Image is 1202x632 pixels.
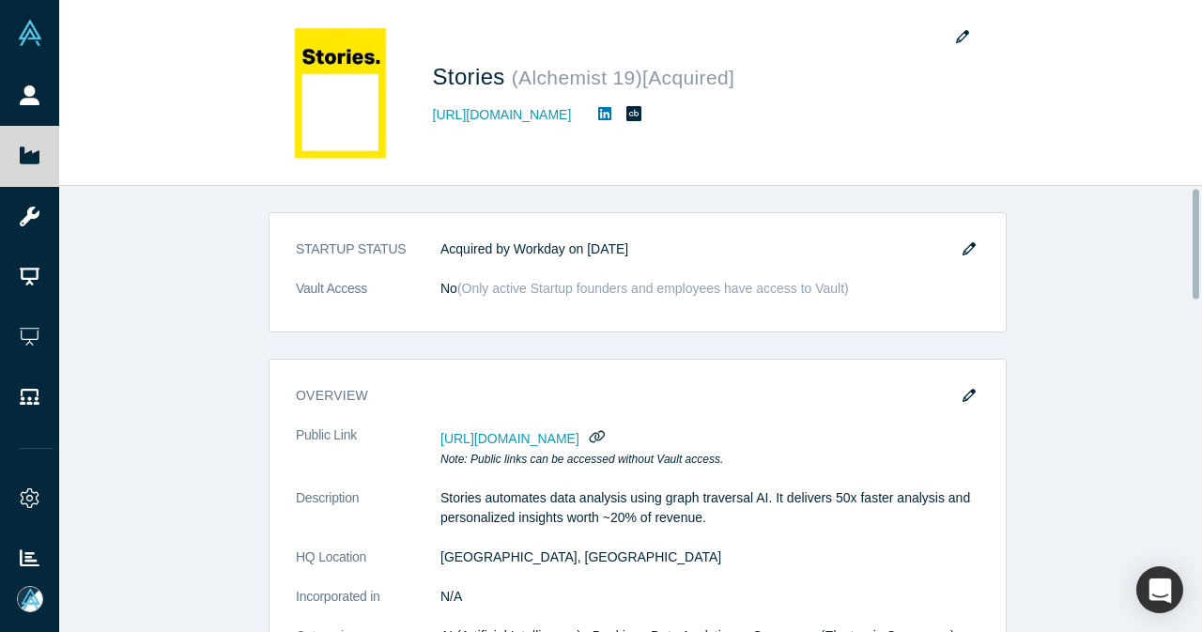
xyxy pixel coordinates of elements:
dt: Incorporated in [296,587,440,626]
dd: Acquired by Workday on [DATE] [440,239,979,259]
dt: HQ Location [296,547,440,587]
a: [URL][DOMAIN_NAME] [433,105,572,125]
h3: overview [296,386,953,406]
dd: N/A [440,587,979,607]
p: Stories automates data analysis using graph traversal AI. It delivers 50x faster analysis and per... [440,488,979,528]
img: Stories's Logo [275,27,407,159]
dt: STARTUP STATUS [296,239,440,279]
span: Public Link [296,425,357,445]
span: ( Only active Startup founders and employees have access to Vault ) [457,281,849,296]
small: ( Alchemist 19 ) [Acquired] [512,67,734,88]
img: Mia Scott's Account [17,586,43,612]
dd: No [440,279,979,299]
em: Note: Public links can be accessed without Vault access. [440,453,723,466]
span: [URL][DOMAIN_NAME] [440,431,579,446]
dt: Description [296,488,440,547]
img: Alchemist Vault Logo [17,20,43,46]
span: Stories [433,64,512,89]
dt: Vault Access [296,279,440,318]
dd: [GEOGRAPHIC_DATA], [GEOGRAPHIC_DATA] [440,547,979,567]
